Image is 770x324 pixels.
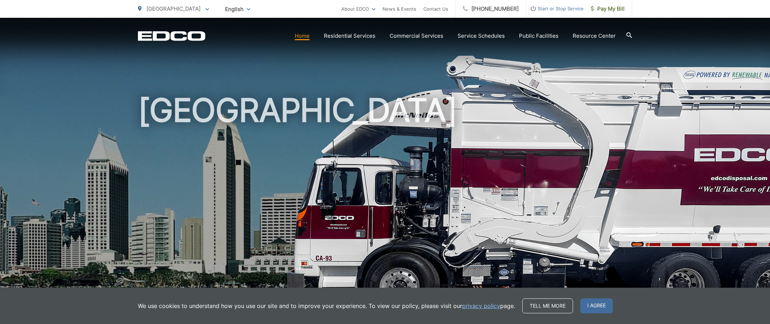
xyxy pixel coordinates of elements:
[519,32,558,40] a: Public Facilities
[580,298,613,313] span: I agree
[295,32,310,40] a: Home
[138,31,205,41] a: EDCD logo. Return to the homepage.
[423,5,448,13] a: Contact Us
[341,5,375,13] a: About EDCO
[138,92,632,318] h1: [GEOGRAPHIC_DATA]
[324,32,375,40] a: Residential Services
[390,32,443,40] a: Commercial Services
[220,3,256,15] span: English
[573,32,616,40] a: Resource Center
[383,5,416,13] a: News & Events
[522,298,573,313] a: Tell me more
[458,32,505,40] a: Service Schedules
[462,302,500,310] a: privacy policy
[591,5,625,13] span: Pay My Bill
[138,302,515,310] p: We use cookies to understand how you use our site and to improve your experience. To view our pol...
[146,5,200,12] span: [GEOGRAPHIC_DATA]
